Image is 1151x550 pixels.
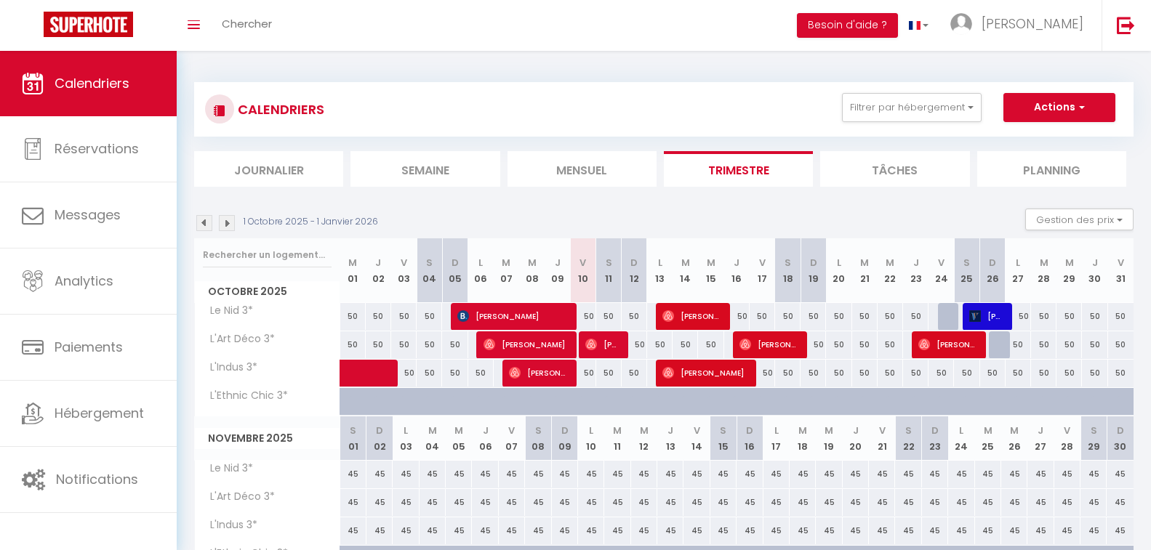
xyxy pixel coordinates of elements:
[878,303,903,330] div: 50
[1108,303,1134,330] div: 50
[340,517,366,544] div: 45
[1016,256,1020,270] abbr: L
[801,303,826,330] div: 50
[737,489,763,516] div: 45
[446,416,472,461] th: 05
[528,256,537,270] abbr: M
[775,303,801,330] div: 50
[55,206,121,224] span: Messages
[340,416,366,461] th: 01
[1064,424,1070,437] abbr: V
[468,360,494,387] div: 50
[545,238,570,303] th: 09
[596,303,622,330] div: 50
[468,238,494,303] th: 06
[969,302,1003,330] span: [PERSON_NAME] patron
[763,416,790,461] th: 17
[1001,461,1027,488] div: 45
[55,74,129,92] span: Calendriers
[810,256,817,270] abbr: D
[662,302,722,330] span: [PERSON_NAME]
[195,281,340,302] span: Octobre 2025
[484,331,569,358] span: [PERSON_NAME]
[578,489,604,516] div: 45
[673,238,698,303] th: 14
[1082,360,1107,387] div: 50
[417,331,442,358] div: 50
[525,517,551,544] div: 45
[579,256,586,270] abbr: V
[869,489,895,516] div: 45
[694,424,700,437] abbr: V
[683,461,710,488] div: 45
[734,256,739,270] abbr: J
[472,461,498,488] div: 45
[499,489,525,516] div: 45
[816,461,842,488] div: 45
[853,424,859,437] abbr: J
[1092,256,1098,270] abbr: J
[878,238,903,303] th: 22
[197,489,278,505] span: L'Art Déco 3*
[852,238,878,303] th: 21
[525,461,551,488] div: 45
[472,489,498,516] div: 45
[922,461,948,488] div: 45
[535,424,542,437] abbr: S
[798,424,807,437] abbr: M
[869,416,895,461] th: 21
[1006,331,1031,358] div: 50
[843,461,869,488] div: 45
[376,424,383,437] abbr: D
[552,517,578,544] div: 45
[613,424,622,437] abbr: M
[801,238,826,303] th: 19
[657,416,683,461] th: 13
[698,238,723,303] th: 15
[570,238,595,303] th: 10
[826,238,851,303] th: 20
[790,489,816,516] div: 45
[525,489,551,516] div: 45
[197,303,257,319] span: Le Nid 3*
[842,93,982,122] button: Filtrer par hébergement
[759,256,766,270] abbr: V
[1080,416,1107,461] th: 29
[340,331,366,358] div: 50
[852,360,878,387] div: 50
[647,238,673,303] th: 13
[1107,461,1134,488] div: 45
[785,256,791,270] abbr: S
[631,489,657,516] div: 45
[826,303,851,330] div: 50
[1040,256,1048,270] abbr: M
[989,256,996,270] abbr: D
[622,303,647,330] div: 50
[499,461,525,488] div: 45
[852,303,878,330] div: 50
[673,331,698,358] div: 50
[1082,303,1107,330] div: 50
[446,517,472,544] div: 45
[879,424,886,437] abbr: V
[667,424,673,437] abbr: J
[816,416,842,461] th: 19
[954,360,979,387] div: 50
[366,416,393,461] th: 02
[44,12,133,37] img: Super Booking
[340,238,366,303] th: 01
[55,139,139,158] span: Réservations
[606,256,612,270] abbr: S
[647,331,673,358] div: 50
[922,489,948,516] div: 45
[631,416,657,461] th: 12
[1006,238,1031,303] th: 27
[589,424,593,437] abbr: L
[446,489,472,516] div: 45
[975,489,1001,516] div: 45
[366,461,393,488] div: 45
[234,93,324,126] h3: CALENDRIERS
[525,416,551,461] th: 08
[519,238,545,303] th: 08
[1108,331,1134,358] div: 50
